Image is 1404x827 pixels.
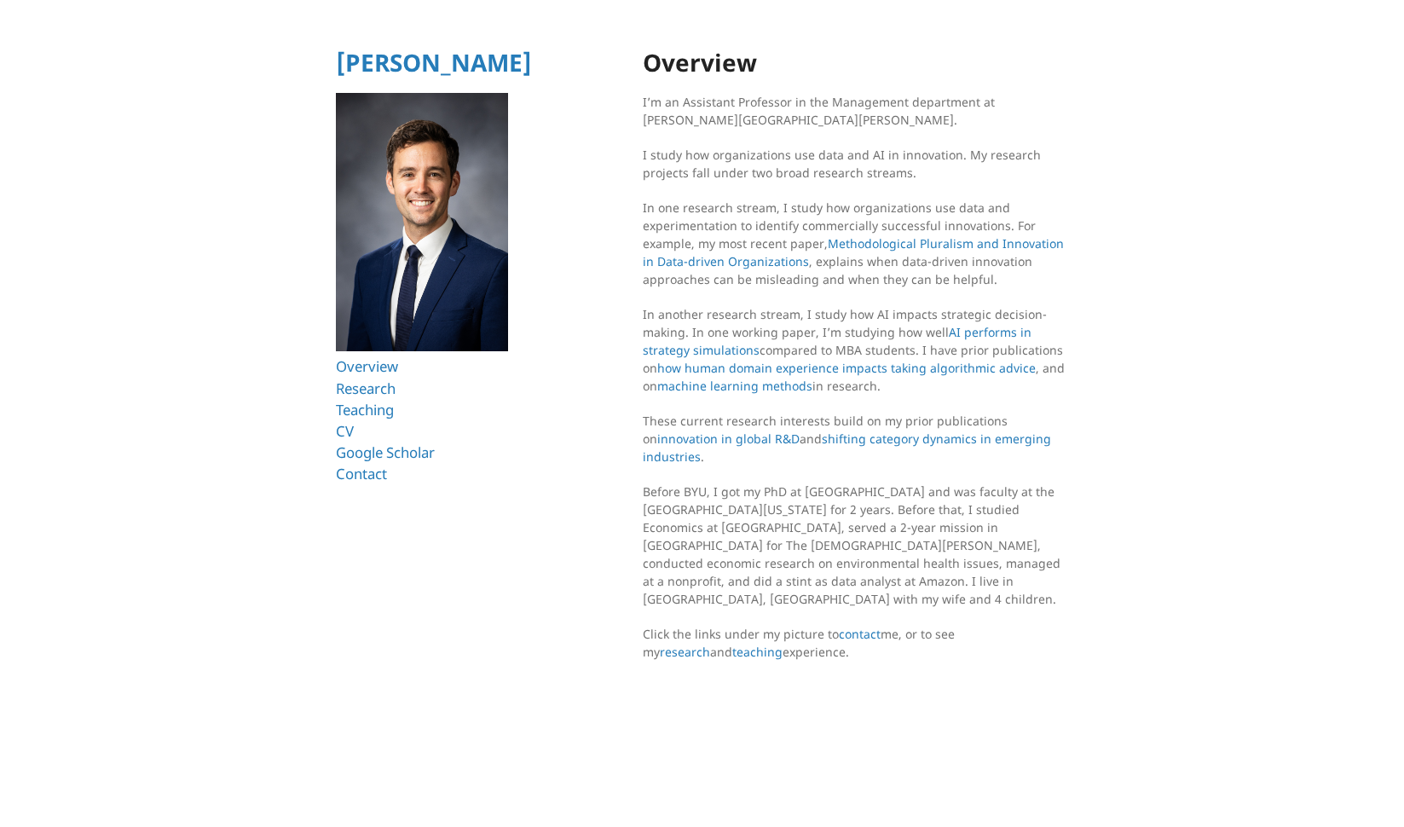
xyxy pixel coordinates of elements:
a: Overview [336,356,398,376]
a: AI performs in strategy simulations [643,324,1031,358]
a: Methodological Pluralism and Innovation in Data-driven Organizations [643,235,1064,269]
p: These current research interests build on my prior publications on and . [643,412,1069,466]
a: Contact [336,464,387,483]
p: I’m an Assistant Professor in the Management department at [PERSON_NAME][GEOGRAPHIC_DATA][PERSON_... [643,93,1069,129]
h1: Overview [643,49,1069,76]
img: Ryan T Allen HBS [336,93,509,352]
a: machine learning methods [657,378,812,394]
a: teaching [732,644,783,660]
a: shifting category dynamics in emerging industries [643,431,1051,465]
p: Before BYU, I got my PhD at [GEOGRAPHIC_DATA] and was faculty at the [GEOGRAPHIC_DATA][US_STATE] ... [643,483,1069,608]
p: In one research stream, I study how organizations use data and experimentation to identify commer... [643,199,1069,288]
p: I study how organizations use data and AI in innovation. My research projects fall under two broa... [643,146,1069,182]
a: Google Scholar [336,442,435,462]
a: Teaching [336,400,394,419]
a: [PERSON_NAME] [336,46,532,78]
a: innovation in global R&D [657,431,800,447]
p: Click the links under my picture to me, or to see my and experience. [643,625,1069,661]
a: how human domain experience impacts taking algorithmic advice [657,360,1036,376]
a: CV [336,421,354,441]
a: contact [839,626,881,642]
a: research [660,644,710,660]
p: In another research stream, I study how AI impacts strategic decision-making. In one working pape... [643,305,1069,395]
a: Research [336,379,396,398]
